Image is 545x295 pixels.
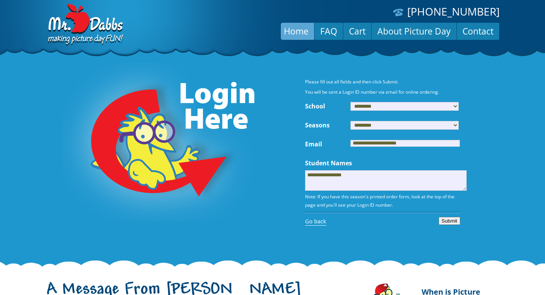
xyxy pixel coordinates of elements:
[439,217,460,225] button: Submit
[305,140,350,147] label: Email
[407,4,500,19] a: [PHONE_NUMBER]
[305,121,350,129] label: Seasons
[278,22,314,40] a: Home
[62,63,256,222] img: Login Here
[305,88,460,96] p: You will be sent a Login ID number via email for online ordering.
[305,159,352,166] label: Student Names
[305,78,399,85] strong: Please fill out all fields and then click Submit.
[305,193,456,208] small: Note: If you have this season's printed order form, look at the top of the page and you'll see yo...
[343,22,371,40] a: Cart
[45,4,124,46] img: Dabbs Company
[372,22,456,40] a: About Picture Day
[305,217,326,226] a: Go back
[305,102,350,110] label: School
[457,22,499,40] a: Contact
[315,22,343,40] a: FAQ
